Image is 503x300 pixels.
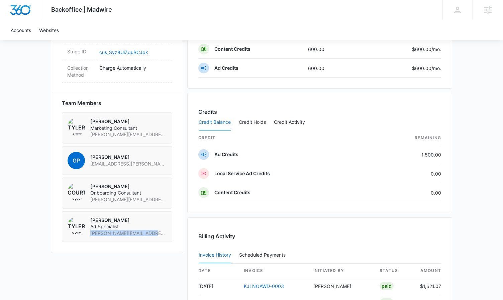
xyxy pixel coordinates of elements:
span: [PERSON_NAME][EMAIL_ADDRESS][PERSON_NAME][DOMAIN_NAME] [90,196,167,203]
p: [PERSON_NAME] [90,183,167,190]
th: amount [414,264,441,278]
div: Scheduled Payments [239,253,288,257]
span: Ad Specialist [90,223,167,230]
div: Collection MethodCharge Automatically [62,60,172,83]
p: Charge Automatically [99,64,167,71]
p: $600.00 [410,46,441,53]
dt: Collection Method [67,64,94,78]
p: $600.00 [410,65,441,72]
img: Tyler Rasdon [68,217,85,234]
div: Paid [380,282,394,290]
span: Backoffice | Madwire [51,6,112,13]
span: GP [68,152,85,169]
td: [DATE] [198,278,238,294]
td: 0.00 [370,183,441,202]
td: 600.00 [303,40,360,59]
td: $1,621.07 [414,278,441,294]
div: Stripe IDcus_Syz8UiZquBCJpk [62,44,172,60]
td: 600.00 [303,59,360,78]
th: credit [198,131,370,145]
img: Tyler Hatton [68,118,85,135]
p: [PERSON_NAME] [90,217,167,224]
button: Credit Balance [199,114,231,130]
a: Websites [35,20,63,40]
th: invoice [238,264,308,278]
span: Marketing Consultant [90,125,167,131]
p: Content Credits [214,189,250,196]
th: Initiated By [308,264,374,278]
a: KJLNOAWD-0003 [244,283,284,289]
p: Content Credits [214,46,250,52]
th: status [374,264,414,278]
p: Ad Credits [214,151,238,158]
td: 0.00 [370,164,441,183]
p: [PERSON_NAME] [90,118,167,125]
span: /mo. [431,46,441,52]
p: Ad Credits [214,65,238,71]
td: 1,500.00 [370,145,441,164]
a: Accounts [7,20,35,40]
h3: Billing Activity [198,232,441,240]
a: cus_Syz8UiZquBCJpk [99,49,148,55]
th: Remaining [370,131,441,145]
button: Invoice History [199,247,231,263]
span: Team Members [62,99,101,107]
p: Local Service Ad Credits [214,170,270,177]
span: [EMAIL_ADDRESS][PERSON_NAME][DOMAIN_NAME] [90,161,167,167]
dt: Stripe ID [67,48,94,55]
td: [PERSON_NAME] [308,278,374,294]
h3: Credits [198,108,217,116]
img: Courtney Coy [68,183,85,201]
th: date [198,264,238,278]
span: [PERSON_NAME][EMAIL_ADDRESS][PERSON_NAME][DOMAIN_NAME] [90,230,167,237]
span: [PERSON_NAME][EMAIL_ADDRESS][PERSON_NAME][DOMAIN_NAME] [90,131,167,138]
button: Credit Activity [274,114,305,130]
button: Credit Holds [239,114,266,130]
span: Onboarding Consultant [90,190,167,196]
span: /mo. [431,65,441,71]
p: [PERSON_NAME] [90,154,167,161]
